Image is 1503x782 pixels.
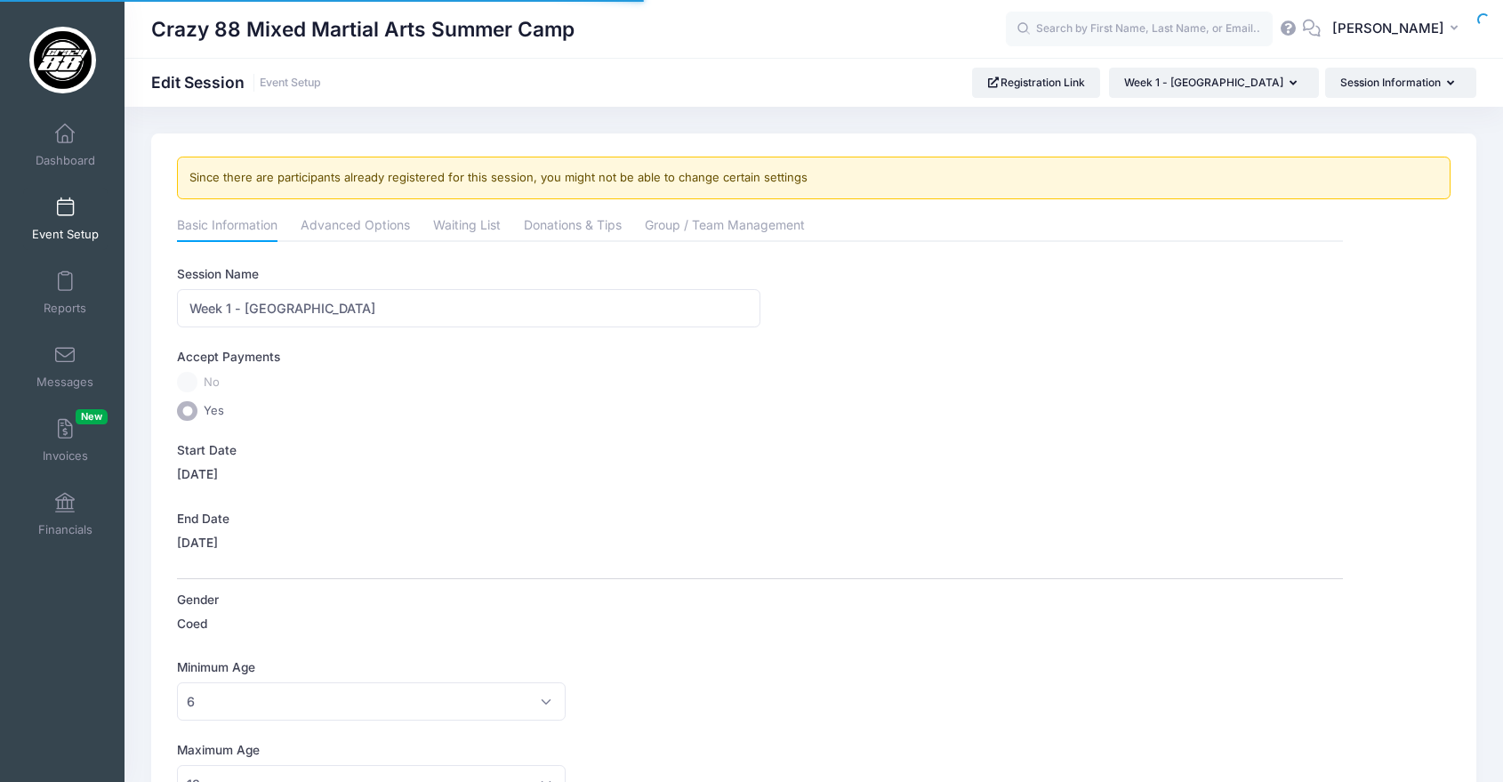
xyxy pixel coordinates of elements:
[433,211,501,243] a: Waiting List
[151,9,575,50] h1: Crazy 88 Mixed Martial Arts Summer Camp
[177,348,280,366] label: Accept Payments
[36,153,95,168] span: Dashboard
[23,335,108,398] a: Messages
[177,658,760,676] label: Minimum Age
[23,188,108,250] a: Event Setup
[1332,19,1444,38] span: [PERSON_NAME]
[23,409,108,472] a: InvoicesNew
[177,510,760,528] label: End Date
[260,77,321,90] a: Event Setup
[524,211,622,243] a: Donations & Tips
[1006,12,1273,47] input: Search by First Name, Last Name, or Email...
[76,409,108,424] span: New
[177,157,1451,199] div: Since there are participants already registered for this session, you might not be able to change...
[43,448,88,464] span: Invoices
[645,211,805,243] a: Group / Team Management
[177,401,197,422] input: Yes
[204,402,224,420] span: Yes
[1124,76,1283,89] span: Week 1 - [GEOGRAPHIC_DATA]
[1109,68,1319,98] button: Week 1 - [GEOGRAPHIC_DATA]
[29,27,96,93] img: Crazy 88 Mixed Martial Arts Summer Camp
[36,375,93,390] span: Messages
[177,441,760,459] label: Start Date
[177,534,218,552] label: [DATE]
[44,301,86,316] span: Reports
[177,211,277,243] a: Basic Information
[177,265,760,283] label: Session Name
[32,227,99,242] span: Event Setup
[972,68,1101,98] a: Registration Link
[23,262,108,324] a: Reports
[23,483,108,545] a: Financials
[23,114,108,176] a: Dashboard
[38,522,92,537] span: Financials
[1321,9,1476,50] button: [PERSON_NAME]
[1325,68,1476,98] button: Session Information
[204,374,220,391] span: No
[151,73,321,92] h1: Edit Session
[177,591,760,609] label: Gender
[177,615,207,633] label: Coed
[187,692,195,711] span: 6
[177,682,566,721] span: 6
[177,741,760,759] label: Maximum Age
[177,465,218,483] label: [DATE]
[177,289,760,327] input: Session Name
[301,211,410,243] a: Advanced Options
